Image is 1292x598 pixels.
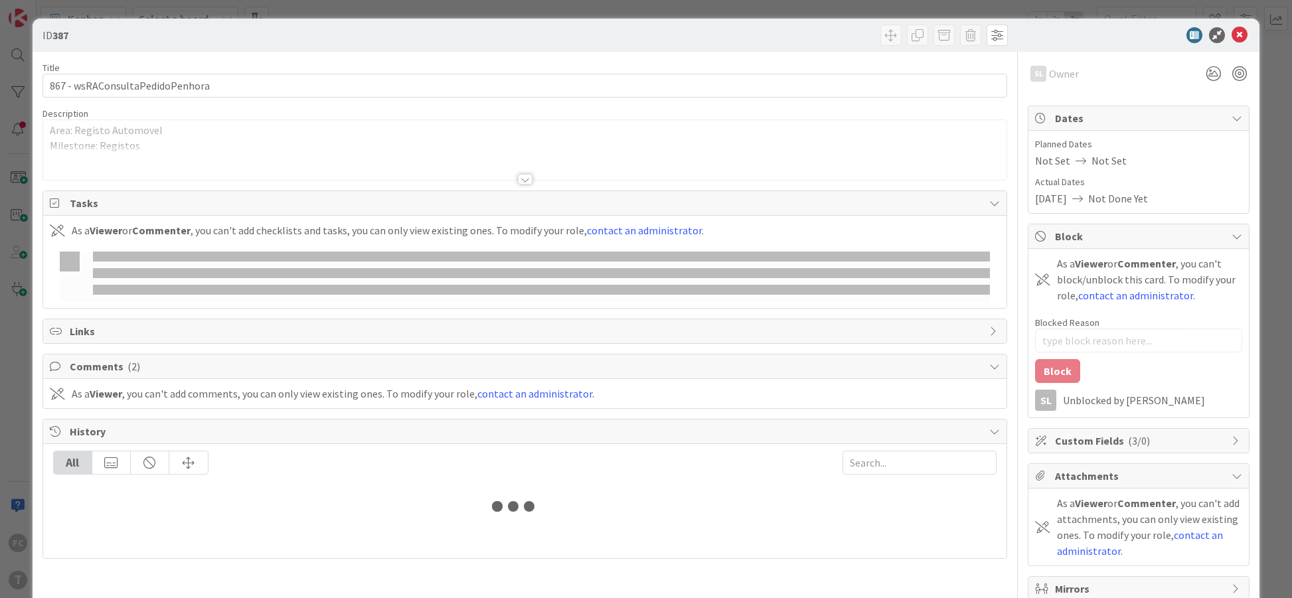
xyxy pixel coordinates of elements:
[42,27,68,43] span: ID
[1035,153,1070,169] span: Not Set
[42,108,88,119] span: Description
[132,224,191,237] b: Commenter
[1055,110,1225,126] span: Dates
[1035,317,1099,329] label: Blocked Reason
[70,358,983,374] span: Comments
[587,224,702,237] a: contact an administrator
[42,62,60,74] label: Title
[1057,495,1242,559] div: As a or , you can't add attachments, you can only view existing ones. To modify your role, .
[1055,581,1225,597] span: Mirrors
[1075,496,1107,510] b: Viewer
[843,451,997,475] input: Search...
[50,123,1001,138] p: Area: Registo Automovel
[1035,137,1242,151] span: Planned Dates
[1088,190,1148,206] span: Not Done Yet
[127,360,140,373] span: ( 2 )
[42,74,1008,98] input: type card name here...
[50,138,1001,153] p: Milestone: Registos
[70,195,983,211] span: Tasks
[90,224,122,237] b: Viewer
[1063,394,1242,406] div: Unblocked by [PERSON_NAME]
[477,387,592,400] a: contact an administrator
[1049,66,1079,82] span: Owner
[1078,289,1193,302] a: contact an administrator
[52,29,68,42] b: 387
[1075,257,1107,270] b: Viewer
[1035,190,1067,206] span: [DATE]
[90,387,122,400] b: Viewer
[54,451,92,474] div: All
[1057,256,1242,303] div: As a or , you can't block/unblock this card. To modify your role, .
[1117,257,1176,270] b: Commenter
[1117,496,1176,510] b: Commenter
[72,222,704,238] div: As a or , you can't add checklists and tasks, you can only view existing ones. To modify your rol...
[1091,153,1127,169] span: Not Set
[1035,359,1080,383] button: Block
[1035,175,1242,189] span: Actual Dates
[70,423,983,439] span: History
[70,323,983,339] span: Links
[1055,468,1225,484] span: Attachments
[72,386,594,402] div: As a , you can't add comments, you can only view existing ones. To modify your role, .
[1055,433,1225,449] span: Custom Fields
[1030,66,1046,82] div: SL
[1128,434,1150,447] span: ( 3/0 )
[1055,228,1225,244] span: Block
[1035,390,1056,411] div: SL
